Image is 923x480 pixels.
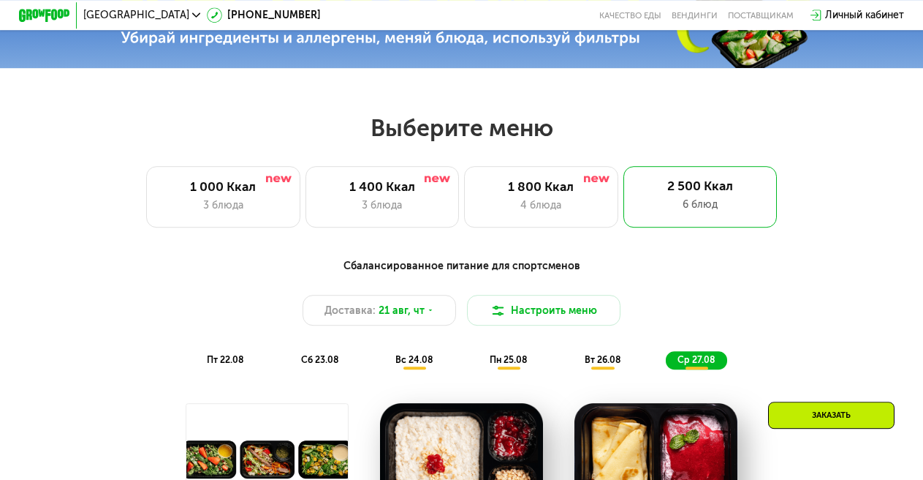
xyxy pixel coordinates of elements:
[467,295,621,326] button: Настроить меню
[41,113,882,143] h2: Выберите меню
[672,10,718,20] a: Вендинги
[490,354,527,365] span: пн 25.08
[478,179,604,195] div: 1 800 Ккал
[207,354,243,365] span: пт 22.08
[160,179,286,195] div: 1 000 Ккал
[636,197,764,212] div: 6 блюд
[207,7,321,23] a: [PHONE_NUMBER]
[319,179,445,195] div: 1 400 Ккал
[728,10,794,20] div: поставщикам
[82,258,841,274] div: Сбалансированное питание для спортсменов
[585,354,620,365] span: вт 26.08
[379,303,425,318] span: 21 авг, чт
[324,303,376,318] span: Доставка:
[599,10,661,20] a: Качество еды
[301,354,338,365] span: сб 23.08
[160,198,286,213] div: 3 блюда
[768,402,894,429] div: Заказать
[825,7,904,23] div: Личный кабинет
[83,10,189,20] span: [GEOGRAPHIC_DATA]
[319,198,445,213] div: 3 блюда
[677,354,715,365] span: ср 27.08
[395,354,433,365] span: вс 24.08
[478,198,604,213] div: 4 блюда
[636,179,764,194] div: 2 500 Ккал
